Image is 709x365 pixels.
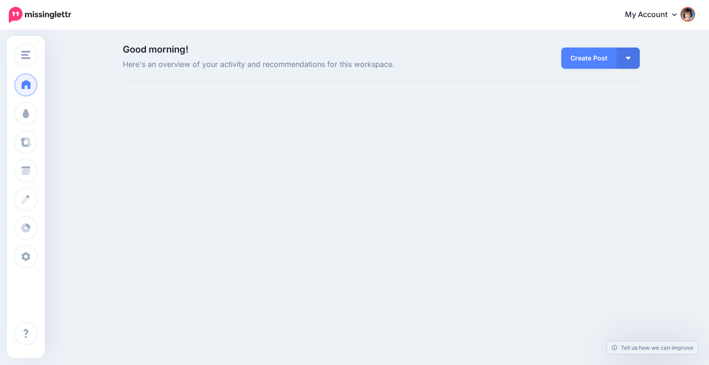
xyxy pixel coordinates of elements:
[626,57,631,60] img: arrow-down-white.png
[21,51,30,59] img: menu.png
[607,341,698,354] a: Tell us how we can improve
[123,44,188,55] span: Good morning!
[9,7,71,23] img: Missinglettr
[123,59,463,71] span: Here's an overview of your activity and recommendations for this workspace.
[616,4,695,26] a: My Account
[561,48,617,69] a: Create Post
